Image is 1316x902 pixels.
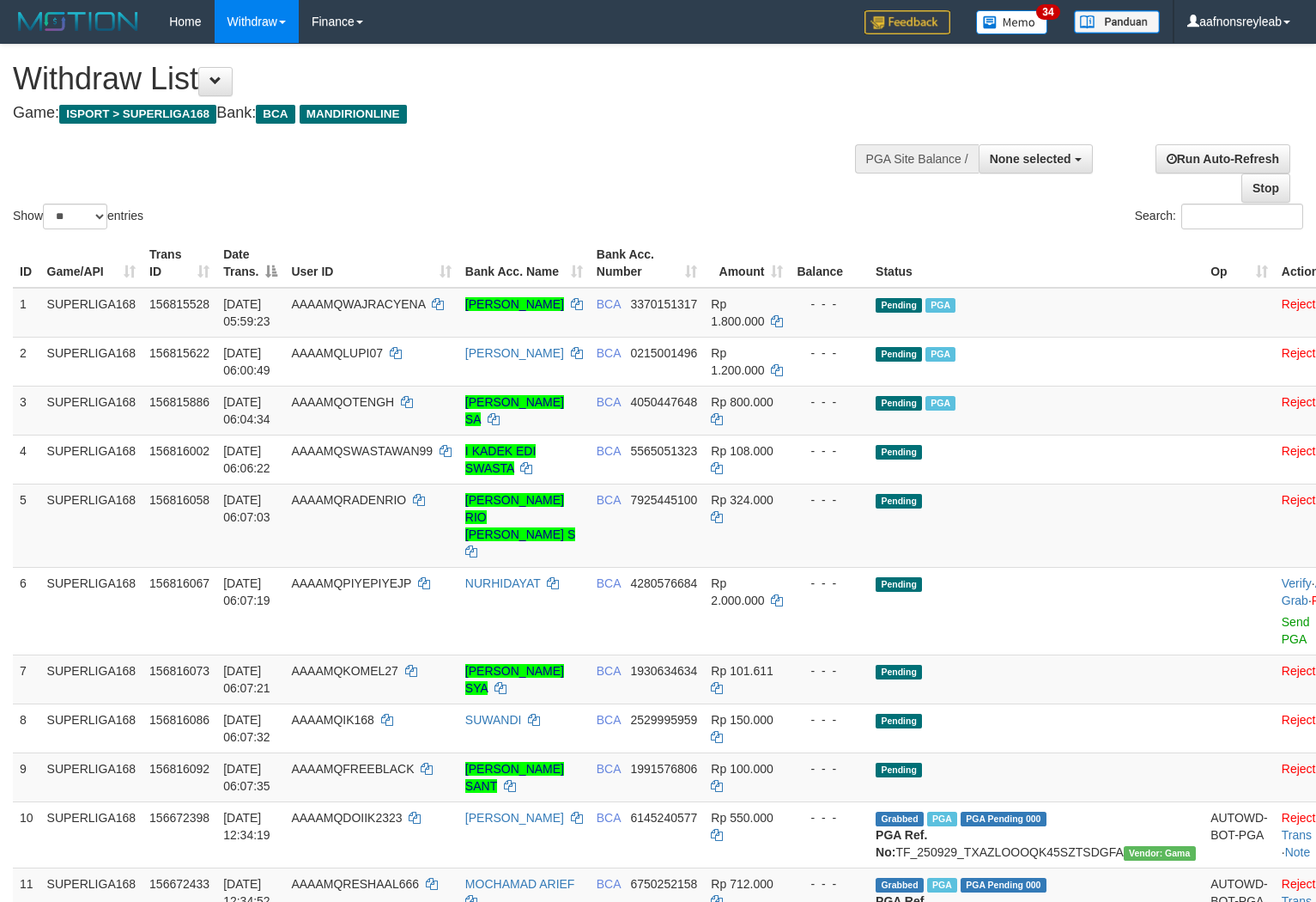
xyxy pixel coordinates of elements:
th: Balance [790,239,869,288]
span: [DATE] 06:07:03 [223,493,270,524]
div: - - - [797,875,862,893]
a: Stop [1241,174,1290,203]
a: Reject [1282,297,1316,311]
div: - - - [797,393,862,411]
span: [DATE] 06:07:35 [223,762,270,793]
span: Pending [876,347,922,362]
td: 5 [13,484,40,567]
a: Reject [1282,762,1316,776]
td: TF_250929_TXAZLOOOQK45SZTSDGFA [869,801,1204,868]
span: Rp 800.000 [711,395,773,409]
th: Date Trans.: activate to sort column descending [216,239,284,288]
span: Pending [876,665,922,680]
span: Marked by aafchoeunmanni [925,347,955,362]
span: Marked by aafsoycanthlai [927,878,957,893]
div: - - - [797,662,862,680]
span: BCA [597,811,621,825]
td: SUPERLIGA168 [40,337,143,386]
span: Rp 108.000 [711,444,773,458]
td: SUPERLIGA168 [40,435,143,484]
td: 3 [13,386,40,435]
span: None selected [990,152,1071,166]
span: Copy 7925445100 to clipboard [630,493,697,507]
span: [DATE] 12:34:19 [223,811,270,842]
a: SUWANDI [465,713,522,727]
td: 6 [13,567,40,655]
span: Copy 1991576806 to clipboard [630,762,697,776]
div: PGA Site Balance / [855,144,979,174]
span: Vendor URL: https://trx31.1velocity.biz [1124,846,1196,861]
img: Feedback.jpg [864,10,950,34]
a: MOCHAMAD ARIEF [465,877,575,891]
td: SUPERLIGA168 [40,484,143,567]
th: User ID: activate to sort column ascending [284,239,458,288]
td: 1 [13,288,40,338]
span: 156816058 [149,493,209,507]
span: [DATE] 06:07:32 [223,713,270,744]
th: Op: activate to sort column ascending [1204,239,1275,288]
span: Marked by aafchoeunmanni [925,298,955,313]
h1: Withdraw List [13,62,860,96]
span: [DATE] 06:04:34 [223,395,270,426]
span: 156816086 [149,713,209,727]
span: Copy 6750252158 to clipboard [630,877,697,891]
span: AAAAMQDOIIK2323 [291,811,402,825]
span: Rp 100.000 [711,762,773,776]
td: 9 [13,753,40,801]
span: BCA [597,493,621,507]
span: ISPORT > SUPERLIGA168 [59,105,216,124]
span: Pending [876,714,922,728]
span: Grabbed [876,812,924,826]
span: Pending [876,577,922,592]
span: Pending [876,396,922,411]
span: Copy 1930634634 to clipboard [630,664,697,678]
th: Bank Acc. Name: activate to sort column ascending [458,239,590,288]
a: [PERSON_NAME] SA [465,395,564,426]
a: Reject [1282,346,1316,360]
img: MOTION_logo.png [13,9,143,34]
a: Send PGA [1282,615,1310,646]
span: 156815886 [149,395,209,409]
span: Rp 550.000 [711,811,773,825]
select: Showentries [43,204,107,229]
span: [DATE] 06:00:49 [223,346,270,377]
span: AAAAMQIK168 [291,713,374,727]
span: AAAAMQFREEBLACK [291,762,414,776]
span: AAAAMQWAJRACYENA [291,297,425,311]
a: Reject [1282,395,1316,409]
input: Search: [1181,204,1303,229]
span: Copy 0215001496 to clipboard [630,346,697,360]
span: Pending [876,763,922,777]
a: Verify [1282,576,1312,590]
td: 10 [13,801,40,868]
span: [DATE] 06:06:22 [223,444,270,475]
td: SUPERLIGA168 [40,753,143,801]
td: 8 [13,704,40,753]
td: 2 [13,337,40,386]
button: None selected [979,144,1093,174]
span: 156816002 [149,444,209,458]
span: BCA [597,877,621,891]
a: NURHIDAYAT [465,576,541,590]
span: Copy 3370151317 to clipboard [630,297,697,311]
h4: Game: Bank: [13,105,860,122]
div: - - - [797,760,862,777]
span: Rp 1.200.000 [711,346,764,377]
td: 4 [13,435,40,484]
a: [PERSON_NAME] [465,297,564,311]
td: SUPERLIGA168 [40,704,143,753]
span: Pending [876,298,922,313]
span: BCA [597,576,621,590]
td: SUPERLIGA168 [40,386,143,435]
a: Run Auto-Refresh [1155,144,1290,174]
a: I KADEK EDI SWASTA [465,444,536,475]
span: AAAAMQPIYEPIYEJP [291,576,411,590]
div: - - - [797,442,862,460]
span: AAAAMQRESHAAL666 [291,877,419,891]
img: panduan.png [1074,10,1160,34]
a: [PERSON_NAME] [465,811,564,825]
a: Reject [1282,877,1316,891]
span: 156815622 [149,346,209,360]
div: - - - [797,296,862,313]
a: Reject [1282,493,1316,507]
